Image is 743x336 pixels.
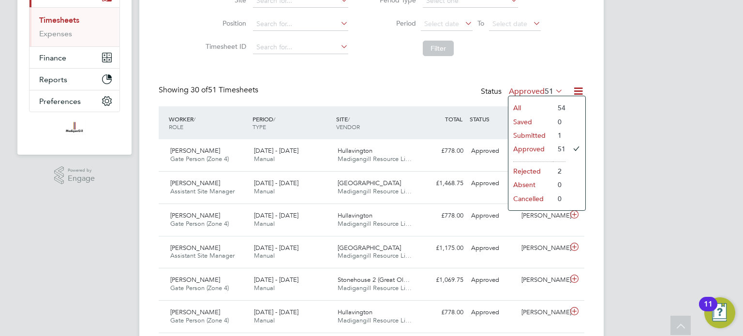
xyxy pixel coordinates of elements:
[467,240,518,256] div: Approved
[170,251,235,260] span: Assistant Site Manager
[254,308,298,316] span: [DATE] - [DATE]
[253,41,348,54] input: Search for...
[338,276,410,284] span: Stonehouse 2 (Great Ol…
[545,87,553,96] span: 51
[254,219,275,228] span: Manual
[170,276,220,284] span: [PERSON_NAME]
[338,308,372,316] span: Hullavington
[68,166,95,175] span: Powered by
[518,305,568,321] div: [PERSON_NAME]
[348,115,350,123] span: /
[254,179,298,187] span: [DATE] - [DATE]
[704,304,713,317] div: 11
[39,53,66,62] span: Finance
[417,175,467,191] div: £1,468.75
[169,123,183,131] span: ROLE
[467,110,518,128] div: STATUS
[54,166,95,185] a: Powered byEngage
[704,297,735,328] button: Open Resource Center, 11 new notifications
[467,305,518,321] div: Approved
[63,122,85,137] img: madigangill-logo-retina.png
[254,251,275,260] span: Manual
[417,208,467,224] div: £778.00
[166,110,250,135] div: WORKER
[39,75,67,84] span: Reports
[170,244,220,252] span: [PERSON_NAME]
[193,115,195,123] span: /
[481,85,565,99] div: Status
[508,178,553,191] li: Absent
[39,15,79,25] a: Timesheets
[159,85,260,95] div: Showing
[508,101,553,115] li: All
[338,219,412,228] span: Madigangill Resource Li…
[170,308,220,316] span: [PERSON_NAME]
[417,305,467,321] div: £778.00
[254,211,298,219] span: [DATE] - [DATE]
[553,164,565,178] li: 2
[338,179,401,187] span: [GEOGRAPHIC_DATA]
[467,208,518,224] div: Approved
[475,17,487,29] span: To
[553,115,565,129] li: 0
[508,142,553,156] li: Approved
[253,123,266,131] span: TYPE
[253,17,348,31] input: Search for...
[338,211,372,219] span: Hullavington
[254,316,275,324] span: Manual
[203,42,246,51] label: Timesheet ID
[338,316,412,324] span: Madigangill Resource Li…
[338,244,401,252] span: [GEOGRAPHIC_DATA]
[372,19,416,28] label: Period
[467,272,518,288] div: Approved
[553,142,565,156] li: 51
[508,192,553,205] li: Cancelled
[170,316,229,324] span: Gate Person (Zone 4)
[68,175,95,183] span: Engage
[445,115,462,123] span: TOTAL
[273,115,275,123] span: /
[191,85,258,95] span: 51 Timesheets
[254,244,298,252] span: [DATE] - [DATE]
[417,240,467,256] div: £1,175.00
[254,276,298,284] span: [DATE] - [DATE]
[338,251,412,260] span: Madigangill Resource Li…
[336,123,360,131] span: VENDOR
[29,122,120,137] a: Go to home page
[467,143,518,159] div: Approved
[553,129,565,142] li: 1
[170,155,229,163] span: Gate Person (Zone 4)
[254,187,275,195] span: Manual
[338,155,412,163] span: Madigangill Resource Li…
[39,97,81,106] span: Preferences
[508,164,553,178] li: Rejected
[508,115,553,129] li: Saved
[30,90,119,112] button: Preferences
[338,146,372,155] span: Hullavington
[553,101,565,115] li: 54
[509,87,563,96] label: Approved
[508,129,553,142] li: Submitted
[250,110,334,135] div: PERIOD
[254,155,275,163] span: Manual
[30,47,119,68] button: Finance
[467,175,518,191] div: Approved
[170,211,220,219] span: [PERSON_NAME]
[170,179,220,187] span: [PERSON_NAME]
[170,146,220,155] span: [PERSON_NAME]
[203,19,246,28] label: Position
[553,178,565,191] li: 0
[423,41,454,56] button: Filter
[334,110,417,135] div: SITE
[30,69,119,90] button: Reports
[338,187,412,195] span: Madigangill Resource Li…
[170,284,229,292] span: Gate Person (Zone 4)
[417,143,467,159] div: £778.00
[553,192,565,205] li: 0
[39,29,72,38] a: Expenses
[338,284,412,292] span: Madigangill Resource Li…
[254,284,275,292] span: Manual
[424,19,459,28] span: Select date
[492,19,527,28] span: Select date
[170,219,229,228] span: Gate Person (Zone 4)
